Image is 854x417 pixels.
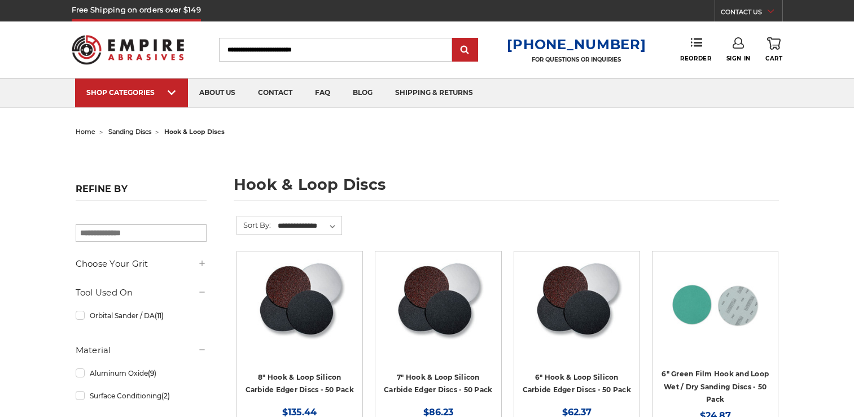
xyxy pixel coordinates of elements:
span: (2) [161,392,170,400]
a: Reorder [680,37,711,62]
input: Submit [454,39,476,62]
img: Silicon Carbide 8" Hook & Loop Edger Discs [254,259,345,350]
a: Surface Conditioning(2) [76,386,207,406]
div: SHOP CATEGORIES [86,88,177,97]
a: shipping & returns [384,79,484,107]
h5: Choose Your Grit [76,257,207,271]
img: Empire Abrasives [72,28,185,72]
a: about us [188,79,247,107]
span: (11) [155,311,164,320]
h5: Tool Used On [76,286,207,299]
a: Aluminum Oxide(9) [76,363,207,383]
h5: Refine by [76,184,207,201]
a: Silicon Carbide 7" Hook & Loop Edger Discs [383,259,493,369]
a: contact [247,79,304,107]
a: home [76,128,95,136]
p: FOR QUESTIONS OR INQUIRIES [507,56,646,63]
span: (9) [148,369,156,377]
label: Sort By: [237,216,271,233]
h5: Material [76,344,207,357]
a: faq [304,79,341,107]
span: Reorder [680,55,711,62]
a: blog [341,79,384,107]
img: 6-inch 60-grit green film hook and loop sanding discs with fast cutting aluminum oxide for coarse... [670,259,760,350]
a: CONTACT US [721,6,782,21]
a: [PHONE_NUMBER] [507,36,646,53]
a: 7" Hook & Loop Silicon Carbide Edger Discs - 50 Pack [384,373,492,394]
h1: hook & loop discs [234,177,779,201]
a: sanding discs [108,128,151,136]
a: Silicon Carbide 8" Hook & Loop Edger Discs [245,259,354,369]
a: 8" Hook & Loop Silicon Carbide Edger Discs - 50 Pack [246,373,354,394]
a: Cart [765,37,782,62]
img: Silicon Carbide 7" Hook & Loop Edger Discs [392,259,484,350]
a: Orbital Sander / DA(11) [76,306,207,325]
a: Silicon Carbide 6" Hook & Loop Edger Discs [522,259,632,369]
img: Silicon Carbide 6" Hook & Loop Edger Discs [531,259,623,350]
a: 6" Green Film Hook and Loop Wet / Dry Sanding Discs - 50 Pack [662,370,769,403]
a: 6" Hook & Loop Silicon Carbide Edger Discs - 50 Pack [523,373,631,394]
span: hook & loop discs [164,128,225,136]
a: 6-inch 60-grit green film hook and loop sanding discs with fast cutting aluminum oxide for coarse... [660,259,770,369]
span: Cart [765,55,782,62]
select: Sort By: [276,218,341,234]
span: Sign In [726,55,751,62]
